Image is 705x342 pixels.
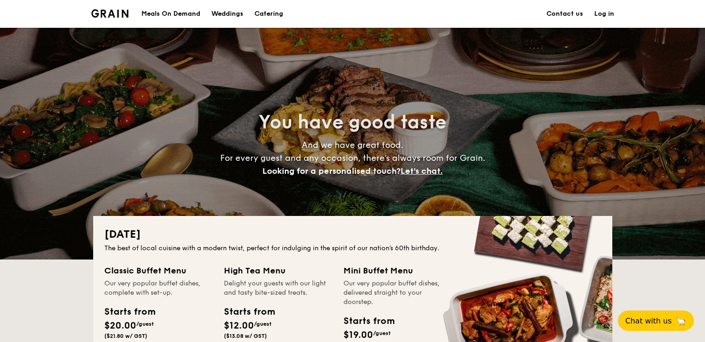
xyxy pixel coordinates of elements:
div: The best of local cuisine with a modern twist, perfect for indulging in the spirit of our nation’... [104,244,601,253]
div: Starts from [224,305,274,319]
img: Grain [91,9,129,18]
span: /guest [254,321,272,327]
div: Starts from [343,314,394,328]
div: High Tea Menu [224,264,332,277]
div: Starts from [104,305,155,319]
span: Chat with us [625,317,672,325]
a: Logotype [91,9,129,18]
div: Our very popular buffet dishes, delivered straight to your doorstep. [343,279,452,307]
span: Looking for a personalised touch? [262,166,400,176]
span: /guest [136,321,154,327]
div: Our very popular buffet dishes, complete with set-up. [104,279,213,298]
div: Classic Buffet Menu [104,264,213,277]
span: $19.00 [343,329,373,341]
span: $12.00 [224,320,254,331]
span: 🦙 [675,316,686,326]
div: Delight your guests with our light and tasty bite-sized treats. [224,279,332,298]
span: ($13.08 w/ GST) [224,333,267,339]
h2: [DATE] [104,227,601,242]
button: Chat with us🦙 [618,310,694,331]
div: Mini Buffet Menu [343,264,452,277]
span: $20.00 [104,320,136,331]
span: ($21.80 w/ GST) [104,333,147,339]
span: And we have great food. For every guest and any occasion, there’s always room for Grain. [220,140,485,176]
span: Let's chat. [400,166,443,176]
span: You have good taste [259,111,446,133]
span: /guest [373,330,391,336]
